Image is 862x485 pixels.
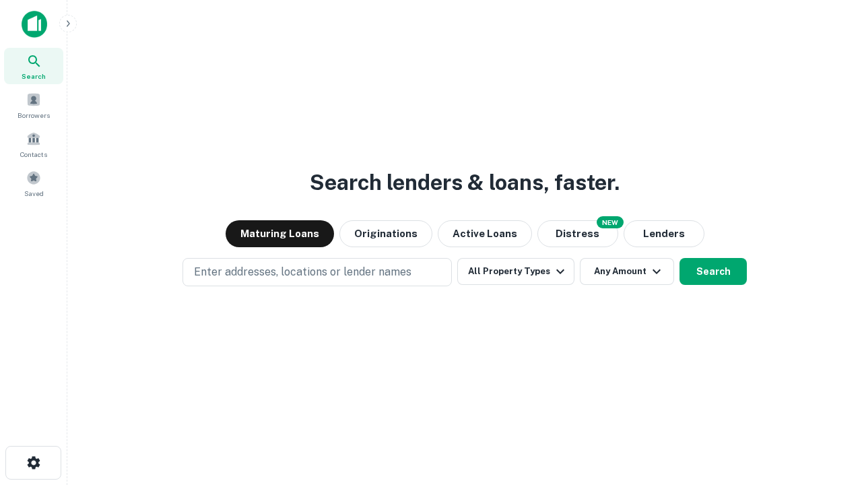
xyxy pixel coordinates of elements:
[537,220,618,247] button: Search distressed loans with lien and other non-mortgage details.
[4,165,63,201] a: Saved
[679,258,747,285] button: Search
[24,188,44,199] span: Saved
[310,166,620,199] h3: Search lenders & loans, faster.
[194,264,411,280] p: Enter addresses, locations or lender names
[18,110,50,121] span: Borrowers
[624,220,704,247] button: Lenders
[457,258,574,285] button: All Property Types
[20,149,47,160] span: Contacts
[4,48,63,84] a: Search
[339,220,432,247] button: Originations
[795,377,862,442] iframe: Chat Widget
[22,11,47,38] img: capitalize-icon.png
[4,126,63,162] a: Contacts
[183,258,452,286] button: Enter addresses, locations or lender names
[438,220,532,247] button: Active Loans
[4,87,63,123] a: Borrowers
[22,71,46,82] span: Search
[580,258,674,285] button: Any Amount
[226,220,334,247] button: Maturing Loans
[597,216,624,228] div: NEW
